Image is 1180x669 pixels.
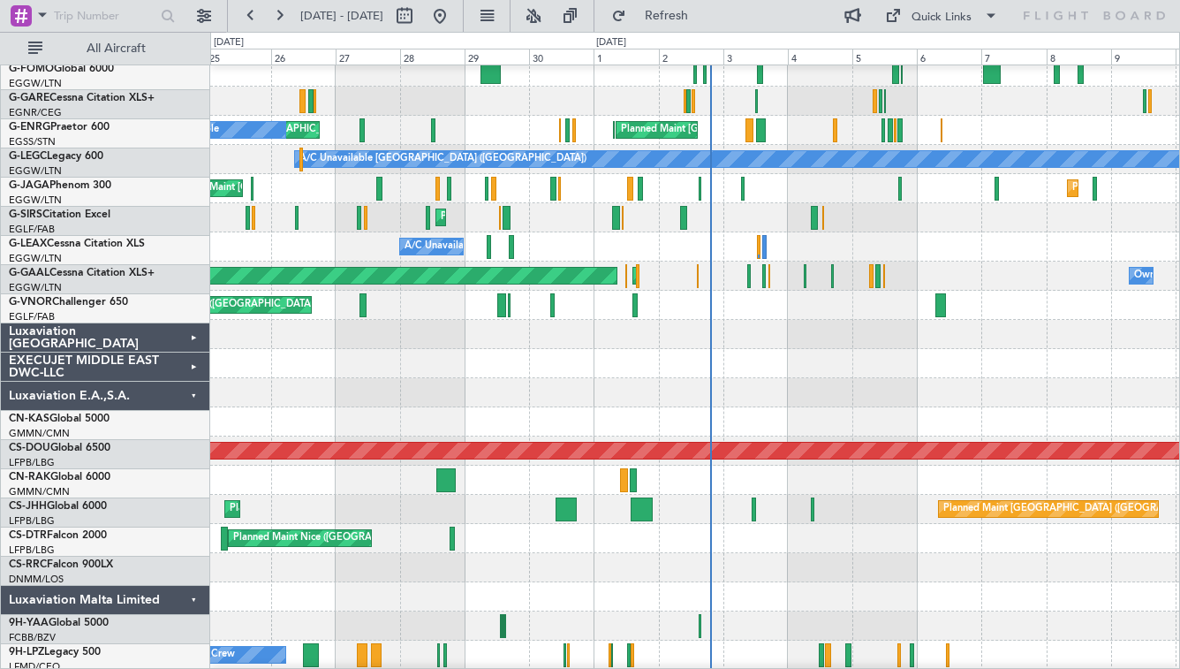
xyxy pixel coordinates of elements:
div: 29 [465,49,529,65]
a: LFPB/LBG [9,544,55,557]
a: G-VNORChallenger 650 [9,297,128,308]
div: No Crew [194,642,235,668]
div: A/C Unavailable [GEOGRAPHIC_DATA] ([GEOGRAPHIC_DATA]) [299,146,586,172]
div: Planned Maint Nice ([GEOGRAPHIC_DATA]) [233,525,430,551]
div: 25 [206,49,270,65]
a: GMMN/CMN [9,485,70,498]
span: G-GAAL [9,268,49,278]
div: 7 [981,49,1046,65]
a: CS-RRCFalcon 900LX [9,559,113,570]
span: CS-JHH [9,501,47,512]
span: CS-DTR [9,530,47,541]
a: CS-DOUGlobal 6500 [9,443,110,453]
div: [DATE] [214,35,244,50]
div: Owner [1134,262,1164,289]
span: G-ENRG [9,122,50,133]
a: 9H-YAAGlobal 5000 [9,618,109,628]
a: G-JAGAPhenom 300 [9,180,111,191]
span: G-GARE [9,93,49,103]
a: LFPB/LBG [9,456,55,469]
a: G-GAALCessna Citation XLS+ [9,268,155,278]
a: EGGW/LTN [9,164,62,178]
div: Unplanned Maint [GEOGRAPHIC_DATA] ([GEOGRAPHIC_DATA]) [168,117,458,143]
a: G-ENRGPraetor 600 [9,122,110,133]
a: GMMN/CMN [9,427,70,440]
input: Trip Number [54,3,155,29]
div: 2 [659,49,723,65]
span: G-JAGA [9,180,49,191]
div: 5 [852,49,917,65]
a: G-LEGCLegacy 600 [9,151,103,162]
a: EGLF/FAB [9,310,55,323]
span: G-VNOR [9,297,52,308]
a: G-LEAXCessna Citation XLS [9,239,145,249]
a: EGNR/CEG [9,106,62,119]
a: CN-KASGlobal 5000 [9,414,110,424]
a: G-SIRSCitation Excel [9,209,110,220]
span: Refresh [630,10,704,22]
span: [DATE] - [DATE] [300,8,383,24]
div: 28 [400,49,465,65]
div: Planned Maint [GEOGRAPHIC_DATA] ([GEOGRAPHIC_DATA]) [621,117,899,143]
a: G-GARECessna Citation XLS+ [9,93,155,103]
div: 6 [917,49,981,65]
div: Quick Links [911,9,972,27]
a: G-FOMOGlobal 6000 [9,64,114,74]
span: G-LEAX [9,239,47,249]
span: CS-DOU [9,443,50,453]
a: FCBB/BZV [9,631,56,644]
span: G-SIRS [9,209,42,220]
a: EGGW/LTN [9,281,62,294]
div: 4 [788,49,852,65]
div: 8 [1047,49,1111,65]
span: G-LEGC [9,151,47,162]
div: [DATE] [596,35,626,50]
a: DNMM/LOS [9,573,64,586]
span: 9H-LPZ [9,647,44,658]
a: EGGW/LTN [9,194,62,207]
div: 1 [594,49,658,65]
div: A/C Unavailable [405,233,478,260]
a: CS-JHHGlobal 6000 [9,501,107,512]
div: 26 [271,49,336,65]
span: 9H-YAA [9,618,49,628]
button: Quick Links [876,2,1007,30]
a: CN-RAKGlobal 6000 [9,472,110,483]
div: 30 [529,49,594,65]
a: LFPB/LBG [9,514,55,528]
span: CN-KAS [9,414,49,424]
div: Planned Maint [GEOGRAPHIC_DATA] ([GEOGRAPHIC_DATA]) [441,204,719,231]
span: CS-RRC [9,559,47,570]
a: CS-DTRFalcon 2000 [9,530,107,541]
a: 9H-LPZLegacy 500 [9,647,101,658]
a: EGGW/LTN [9,252,62,265]
div: 27 [336,49,400,65]
span: All Aircraft [46,42,186,55]
span: CN-RAK [9,472,50,483]
span: G-FOMO [9,64,54,74]
div: 9 [1111,49,1176,65]
button: Refresh [603,2,709,30]
a: EGGW/LTN [9,77,62,90]
div: Planned Maint [GEOGRAPHIC_DATA] ([GEOGRAPHIC_DATA]) [230,496,508,522]
a: EGSS/STN [9,135,56,148]
button: All Aircraft [19,34,192,63]
div: 3 [723,49,788,65]
a: EGLF/FAB [9,223,55,236]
